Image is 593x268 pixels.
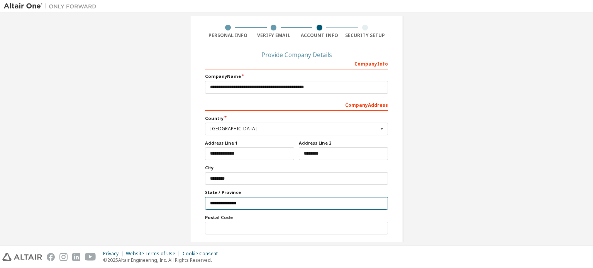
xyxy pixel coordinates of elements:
[103,257,222,263] p: © 2025 Altair Engineering, Inc. All Rights Reserved.
[205,165,388,171] label: City
[205,115,388,121] label: Country
[205,214,388,221] label: Postal Code
[72,253,80,261] img: linkedin.svg
[205,98,388,111] div: Company Address
[205,140,294,146] label: Address Line 1
[205,73,388,79] label: Company Name
[59,253,68,261] img: instagram.svg
[85,253,96,261] img: youtube.svg
[205,32,251,39] div: Personal Info
[299,140,388,146] label: Address Line 2
[251,32,297,39] div: Verify Email
[183,251,222,257] div: Cookie Consent
[2,253,42,261] img: altair_logo.svg
[103,251,126,257] div: Privacy
[47,253,55,261] img: facebook.svg
[126,251,183,257] div: Website Terms of Use
[342,32,388,39] div: Security Setup
[210,126,378,131] div: [GEOGRAPHIC_DATA]
[205,189,388,196] label: State / Province
[205,52,388,57] div: Provide Company Details
[4,2,100,10] img: Altair One
[205,57,388,69] div: Company Info
[296,32,342,39] div: Account Info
